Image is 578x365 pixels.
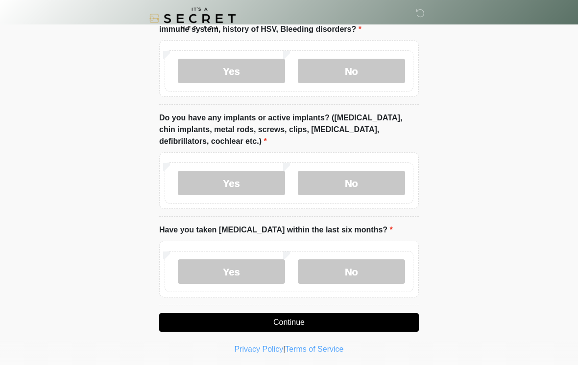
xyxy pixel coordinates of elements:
label: No [298,171,405,195]
a: Terms of Service [285,345,343,353]
label: Yes [178,59,285,83]
a: Privacy Policy [235,345,284,353]
label: Yes [178,259,285,284]
button: Continue [159,313,419,332]
img: It's A Secret Med Spa Logo [149,7,236,29]
label: No [298,259,405,284]
label: Yes [178,171,285,195]
label: No [298,59,405,83]
a: | [283,345,285,353]
label: Do you have any implants or active implants? ([MEDICAL_DATA], chin implants, metal rods, screws, ... [159,112,419,147]
label: Have you taken [MEDICAL_DATA] within the last six months? [159,224,393,236]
